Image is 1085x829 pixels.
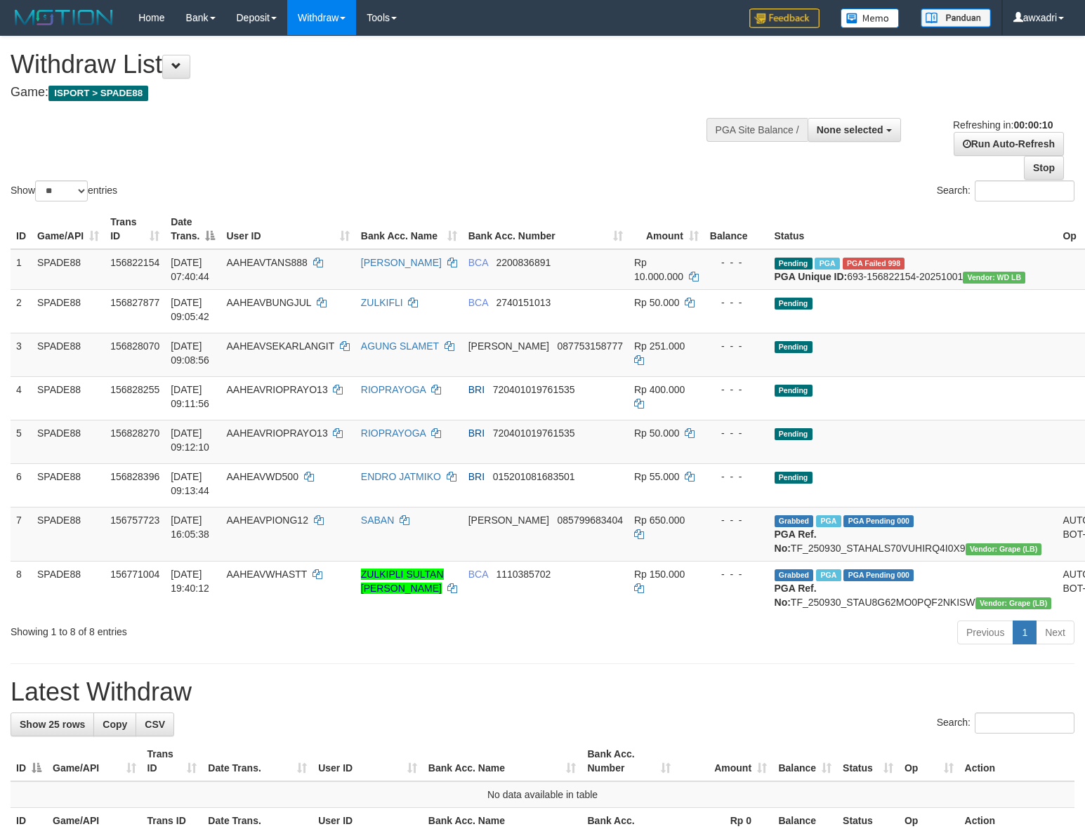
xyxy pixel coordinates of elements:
th: ID: activate to sort column descending [11,741,47,781]
td: 7 [11,507,32,561]
span: Pending [775,341,813,353]
a: Show 25 rows [11,712,94,736]
div: - - - [710,470,763,484]
th: Bank Acc. Number: activate to sort column ascending [581,741,676,781]
div: Showing 1 to 8 of 8 entries [11,619,442,639]
th: ID [11,209,32,249]
span: Vendor URL: https://dashboard.q2checkout.com/secure [963,272,1025,284]
span: Marked by awxadri [815,258,839,270]
td: SPADE88 [32,333,105,376]
span: [DATE] 09:11:56 [171,384,209,409]
span: Refreshing in: [953,119,1053,131]
td: SPADE88 [32,420,105,463]
span: 156828255 [110,384,159,395]
a: ZULKIFLI [361,297,403,308]
th: Bank Acc. Number: activate to sort column ascending [463,209,629,249]
td: 1 [11,249,32,290]
span: BRI [468,471,485,482]
span: AAHEAVWD500 [226,471,298,482]
a: Run Auto-Refresh [954,132,1064,156]
span: AAHEAVTANS888 [226,257,307,268]
span: 156822154 [110,257,159,268]
span: Rp 150.000 [634,569,685,580]
span: [DATE] 09:05:42 [171,297,209,322]
span: 156828396 [110,471,159,482]
h1: Withdraw List [11,51,709,79]
td: 5 [11,420,32,463]
span: Grabbed [775,515,814,527]
th: Balance: activate to sort column ascending [772,741,837,781]
span: [PERSON_NAME] [468,340,549,352]
th: Game/API: activate to sort column ascending [47,741,142,781]
h4: Game: [11,86,709,100]
td: 3 [11,333,32,376]
span: BCA [468,569,488,580]
img: panduan.png [921,8,991,27]
span: [DATE] 09:12:10 [171,427,209,453]
th: Balance [704,209,769,249]
span: [DATE] 09:13:44 [171,471,209,496]
span: PGA Pending [843,569,914,581]
span: [DATE] 19:40:12 [171,569,209,594]
h1: Latest Withdraw [11,678,1074,706]
span: Rp 55.000 [634,471,680,482]
span: 156828270 [110,427,159,439]
span: BCA [468,257,488,268]
span: Copy 720401019761535 to clipboard [493,384,575,395]
label: Search: [937,712,1074,734]
span: Rp 50.000 [634,297,680,308]
input: Search: [975,180,1074,201]
span: Show 25 rows [20,719,85,730]
span: Pending [775,428,813,440]
button: None selected [808,118,901,142]
td: SPADE88 [32,249,105,290]
span: Pending [775,385,813,397]
th: Bank Acc. Name: activate to sort column ascending [423,741,582,781]
label: Search: [937,180,1074,201]
a: ZULKIPLI SULTAN [PERSON_NAME] [361,569,444,594]
span: Rp 400.000 [634,384,685,395]
td: 4 [11,376,32,420]
a: RIOPRAYOGA [361,427,426,439]
span: BRI [468,384,485,395]
td: No data available in table [11,781,1074,808]
td: SPADE88 [32,463,105,507]
img: Button%20Memo.svg [841,8,900,28]
b: PGA Ref. No: [775,583,817,608]
a: AGUNG SLAMET [361,340,439,352]
div: - - - [710,567,763,581]
td: 6 [11,463,32,507]
span: AAHEAVRIOPRAYO13 [226,384,327,395]
th: Amount: activate to sort column ascending [629,209,704,249]
span: Marked by awxadri [816,569,841,581]
a: [PERSON_NAME] [361,257,442,268]
a: CSV [136,712,174,736]
td: TF_250930_STAU8G62MO0PQF2NKISW [769,561,1058,615]
td: TF_250930_STAHALS70VUHIRQ4I0X9 [769,507,1058,561]
a: SABAN [361,515,394,526]
div: - - - [710,296,763,310]
th: Amount: activate to sort column ascending [676,741,772,781]
span: Copy 085799683404 to clipboard [558,515,623,526]
input: Search: [975,712,1074,734]
b: PGA Ref. No: [775,529,817,554]
span: Copy [103,719,127,730]
span: [DATE] 07:40:44 [171,257,209,282]
th: Status [769,209,1058,249]
span: Pending [775,258,813,270]
span: [PERSON_NAME] [468,515,549,526]
span: 156771004 [110,569,159,580]
span: [DATE] 09:08:56 [171,340,209,366]
a: Copy [93,712,136,736]
th: User ID: activate to sort column ascending [313,741,423,781]
span: Copy 1110385702 to clipboard [496,569,551,580]
th: Trans ID: activate to sort column ascending [105,209,165,249]
td: 2 [11,289,32,333]
th: Date Trans.: activate to sort column descending [165,209,221,249]
div: - - - [710,513,763,527]
span: Rp 50.000 [634,427,680,439]
span: 156757723 [110,515,159,526]
span: [DATE] 16:05:38 [171,515,209,540]
span: 156828070 [110,340,159,352]
span: AAHEAVRIOPRAYO13 [226,427,327,439]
